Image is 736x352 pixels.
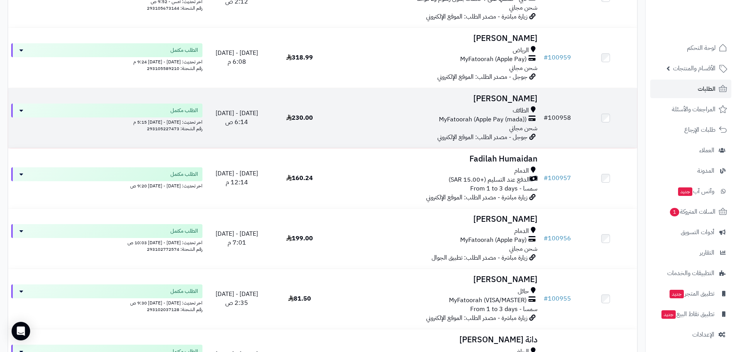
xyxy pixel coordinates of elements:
a: التقارير [650,243,731,262]
span: الطلب مكتمل [170,46,198,54]
span: [DATE] - [DATE] 12:14 م [216,169,258,187]
span: تطبيق المتجر [669,288,714,299]
a: المراجعات والأسئلة [650,100,731,119]
span: سمسا - From 1 to 3 days [470,184,537,193]
span: الدمام [514,167,529,175]
div: اخر تحديث: [DATE] - [DATE] 10:03 ص [11,238,202,246]
span: وآتس آب [677,186,714,197]
span: الطلب مكتمل [170,287,198,295]
a: لوحة التحكم [650,39,731,57]
span: الدفع عند التسليم (+15.00 SAR) [449,175,530,184]
span: جديد [678,187,692,196]
span: الطلب مكتمل [170,227,198,235]
span: الطلب مكتمل [170,107,198,114]
span: # [544,234,548,243]
div: اخر تحديث: [DATE] - [DATE] 9:30 ص [11,298,202,306]
span: الطلبات [698,83,716,94]
span: جوجل - مصدر الطلب: الموقع الإلكتروني [437,133,527,142]
img: logo-2.png [683,20,729,36]
span: [DATE] - [DATE] 6:08 م [216,48,258,66]
span: لوحة التحكم [687,43,716,53]
h3: Fadilah Humaidan [334,155,537,163]
div: اخر تحديث: [DATE] - [DATE] 5:15 م [11,117,202,126]
span: زيارة مباشرة - مصدر الطلب: تطبيق الجوال [432,253,527,262]
span: العملاء [699,145,714,156]
span: جديد [661,310,676,319]
span: MyFatoorah (Apple Pay (mada)) [439,115,527,124]
a: وآتس آبجديد [650,182,731,201]
a: الطلبات [650,80,731,98]
span: المدونة [697,165,714,176]
span: تطبيق نقاط البيع [661,309,714,320]
a: #100959 [544,53,571,62]
a: #100956 [544,234,571,243]
span: 1 [670,208,679,216]
span: الرياض [513,46,529,55]
h3: [PERSON_NAME] [334,34,537,43]
a: #100955 [544,294,571,303]
span: 230.00 [286,113,313,122]
span: [DATE] - [DATE] 7:01 م [216,229,258,247]
span: أدوات التسويق [681,227,714,238]
span: المراجعات والأسئلة [672,104,716,115]
div: اخر تحديث: [DATE] - [DATE] 9:24 م [11,57,202,65]
span: MyFatoorah (VISA/MASTER) [449,296,527,305]
span: جديد [670,290,684,298]
span: الدمام [514,227,529,236]
span: [DATE] - [DATE] 2:35 ص [216,289,258,308]
h3: [PERSON_NAME] [334,275,537,284]
h3: دانة [PERSON_NAME] [334,335,537,344]
span: الأقسام والمنتجات [673,63,716,74]
a: الإعدادات [650,325,731,344]
span: 160.24 [286,173,313,183]
span: رقم الشحنة: 293102772574 [147,246,202,253]
span: الطائف [513,106,529,115]
span: # [544,53,548,62]
a: التطبيقات والخدمات [650,264,731,282]
span: زيارة مباشرة - مصدر الطلب: الموقع الإلكتروني [426,12,527,21]
a: العملاء [650,141,731,160]
span: التقارير [700,247,714,258]
span: زيارة مباشرة - مصدر الطلب: الموقع الإلكتروني [426,313,527,323]
span: 81.50 [288,294,311,303]
span: # [544,294,548,303]
span: رقم الشحنة: 293102037128 [147,306,202,313]
span: التطبيقات والخدمات [667,268,714,279]
span: طلبات الإرجاع [684,124,716,135]
span: 318.99 [286,53,313,62]
a: تطبيق نقاط البيعجديد [650,305,731,323]
span: MyFatoorah (Apple Pay) [460,236,527,245]
span: شحن مجاني [509,244,537,253]
a: المدونة [650,162,731,180]
span: جوجل - مصدر الطلب: الموقع الإلكتروني [437,72,527,82]
span: الإعدادات [692,329,714,340]
span: [DATE] - [DATE] 6:14 ص [216,109,258,127]
h3: [PERSON_NAME] [334,215,537,224]
span: شحن مجاني [509,124,537,133]
span: 199.00 [286,234,313,243]
span: رقم الشحنة: 293105227473 [147,125,202,132]
a: #100958 [544,113,571,122]
span: شحن مجاني [509,3,537,12]
a: أدوات التسويق [650,223,731,241]
span: MyFatoorah (Apple Pay) [460,55,527,64]
a: #100957 [544,173,571,183]
a: السلات المتروكة1 [650,202,731,221]
span: شحن مجاني [509,63,537,73]
div: اخر تحديث: [DATE] - [DATE] 9:20 ص [11,181,202,189]
span: زيارة مباشرة - مصدر الطلب: الموقع الإلكتروني [426,193,527,202]
span: # [544,173,548,183]
span: # [544,113,548,122]
a: تطبيق المتجرجديد [650,284,731,303]
span: الطلب مكتمل [170,170,198,178]
div: Open Intercom Messenger [12,322,30,340]
h3: [PERSON_NAME] [334,94,537,103]
span: حائل [518,287,529,296]
a: طلبات الإرجاع [650,121,731,139]
span: رقم الشحنة: 293105589210 [147,65,202,72]
span: رقم الشحنة: 293105673144 [147,5,202,12]
span: سمسا - From 1 to 3 days [470,304,537,314]
span: السلات المتروكة [669,206,716,217]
